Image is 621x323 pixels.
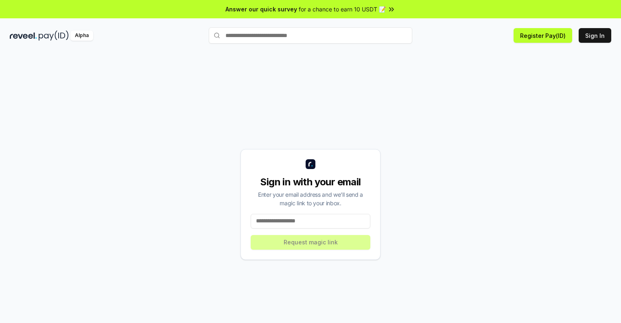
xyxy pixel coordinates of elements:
div: Alpha [70,31,93,41]
img: reveel_dark [10,31,37,41]
span: Answer our quick survey [225,5,297,13]
span: for a chance to earn 10 USDT 📝 [299,5,386,13]
div: Enter your email address and we’ll send a magic link to your inbox. [251,190,370,207]
button: Sign In [579,28,611,43]
img: logo_small [306,159,315,169]
div: Sign in with your email [251,176,370,189]
img: pay_id [39,31,69,41]
button: Register Pay(ID) [514,28,572,43]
